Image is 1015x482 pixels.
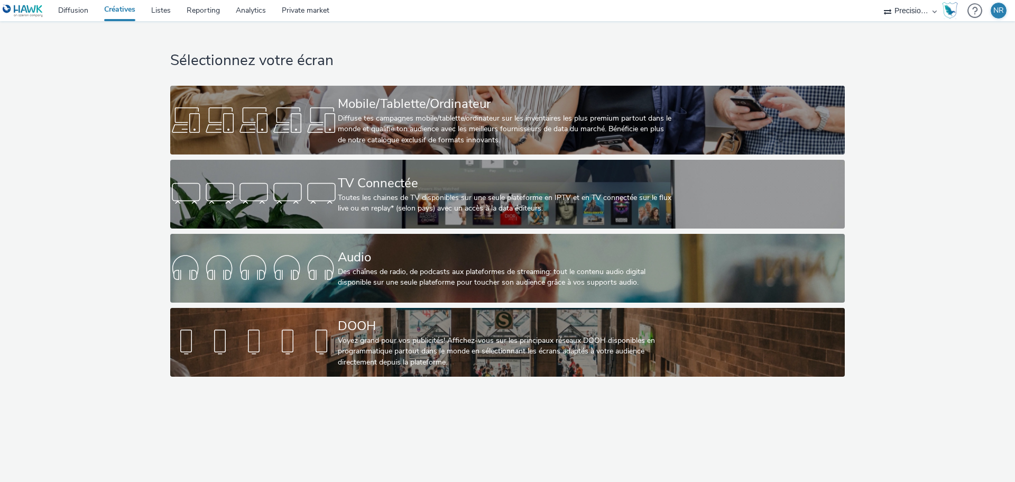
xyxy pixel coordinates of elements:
[993,3,1004,19] div: NR
[170,308,844,377] a: DOOHVoyez grand pour vos publicités! Affichez-vous sur les principaux réseaux DOOH disponibles en...
[942,2,958,19] img: Hawk Academy
[338,95,673,113] div: Mobile/Tablette/Ordinateur
[170,86,844,154] a: Mobile/Tablette/OrdinateurDiffuse tes campagnes mobile/tablette/ordinateur sur les inventaires le...
[338,113,673,145] div: Diffuse tes campagnes mobile/tablette/ordinateur sur les inventaires les plus premium partout dan...
[3,4,43,17] img: undefined Logo
[338,267,673,288] div: Des chaînes de radio, de podcasts aux plateformes de streaming: tout le contenu audio digital dis...
[170,160,844,229] a: TV ConnectéeToutes les chaines de TV disponibles sur une seule plateforme en IPTV et en TV connec...
[170,51,844,71] h1: Sélectionnez votre écran
[338,335,673,368] div: Voyez grand pour vos publicités! Affichez-vous sur les principaux réseaux DOOH disponibles en pro...
[338,248,673,267] div: Audio
[170,234,844,303] a: AudioDes chaînes de radio, de podcasts aux plateformes de streaming: tout le contenu audio digita...
[338,317,673,335] div: DOOH
[942,2,962,19] a: Hawk Academy
[338,174,673,193] div: TV Connectée
[338,193,673,214] div: Toutes les chaines de TV disponibles sur une seule plateforme en IPTV et en TV connectée sur le f...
